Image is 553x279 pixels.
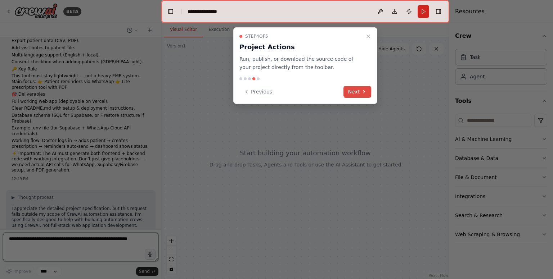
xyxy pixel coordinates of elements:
button: Hide left sidebar [166,6,176,17]
button: Close walkthrough [364,32,373,41]
h3: Project Actions [239,42,363,52]
p: Run, publish, or download the source code of your project directly from the toolbar. [239,55,363,72]
button: Previous [239,86,276,98]
button: Next [343,86,371,98]
span: Step 4 of 5 [245,33,268,39]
